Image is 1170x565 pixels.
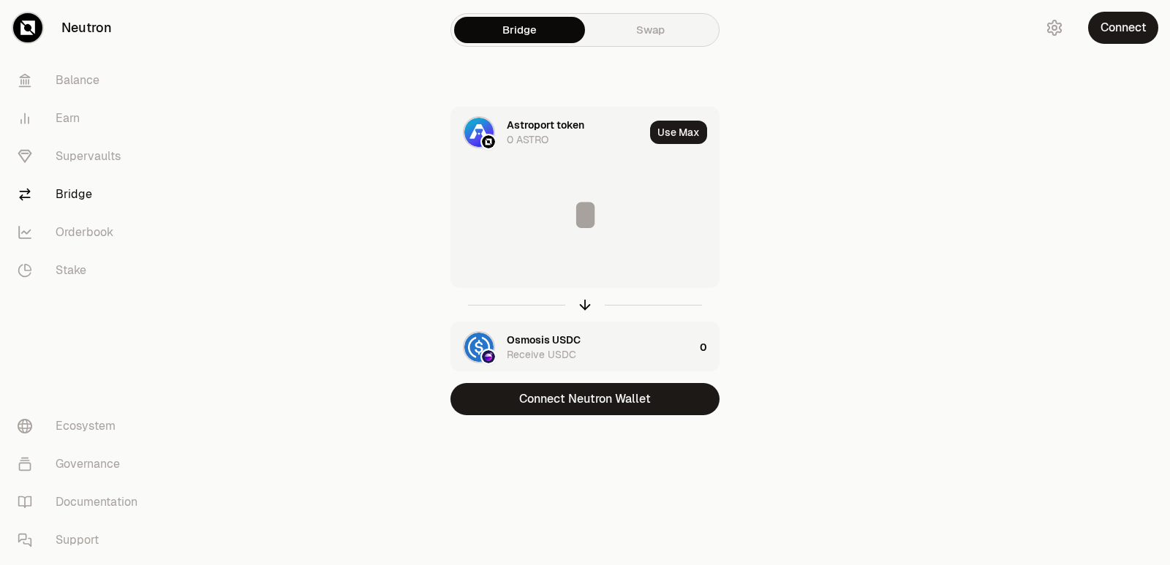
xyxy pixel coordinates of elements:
a: Bridge [454,17,585,43]
div: Osmosis USDC [507,333,581,347]
a: Bridge [6,175,158,213]
img: Neutron Logo [482,135,495,148]
div: Receive USDC [507,347,576,362]
button: Connect Neutron Wallet [450,383,720,415]
button: USDC LogoOsmosis LogoOsmosis USDCReceive USDC0 [451,322,719,372]
div: USDC LogoOsmosis LogoOsmosis USDCReceive USDC [451,322,694,372]
a: Supervaults [6,137,158,175]
a: Orderbook [6,213,158,251]
a: Support [6,521,158,559]
a: Ecosystem [6,407,158,445]
img: ASTRO Logo [464,118,494,147]
a: Balance [6,61,158,99]
div: Astroport token [507,118,584,132]
a: Governance [6,445,158,483]
div: 0 [700,322,719,372]
div: 0 ASTRO [507,132,548,147]
a: Documentation [6,483,158,521]
div: ASTRO LogoNeutron LogoAstroport token0 ASTRO [451,107,644,157]
img: Osmosis Logo [482,350,495,363]
button: Use Max [650,121,707,144]
a: Earn [6,99,158,137]
a: Swap [585,17,716,43]
button: Connect [1088,12,1158,44]
img: USDC Logo [464,333,494,362]
a: Stake [6,251,158,289]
